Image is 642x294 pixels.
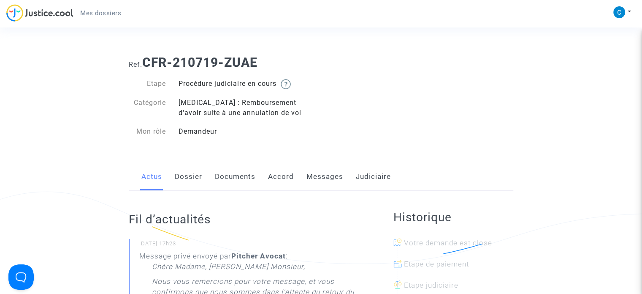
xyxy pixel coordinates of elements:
[356,163,391,191] a: Judiciaire
[268,163,294,191] a: Accord
[122,126,172,137] div: Mon rôle
[122,98,172,118] div: Catégorie
[142,55,257,70] b: CFR-210719-ZUAE
[129,60,142,69] span: Ref.
[281,79,291,89] img: help.svg
[172,98,321,118] div: [MEDICAL_DATA] : Remboursement d'avoir suite à une annulation de vol
[393,210,513,225] h2: Historique
[139,240,360,251] small: [DATE] 17h23
[129,212,360,227] h2: Fil d’actualités
[172,79,321,89] div: Procédure judiciaire en cours
[404,239,492,247] span: Votre demande est close
[172,126,321,137] div: Demandeur
[613,6,625,18] img: AATXAJxr66t3gGWrVfxKdaIHvxZRfeDZscKQiuvWpZZP=s96-c
[6,4,73,22] img: jc-logo.svg
[152,261,305,276] p: Chère Madame, [PERSON_NAME] Monsieur,
[80,9,121,17] span: Mes dossiers
[175,163,202,191] a: Dossier
[141,163,162,191] a: Actus
[215,163,255,191] a: Documents
[73,7,128,19] a: Mes dossiers
[306,163,343,191] a: Messages
[122,79,172,89] div: Etape
[8,264,34,290] iframe: Help Scout Beacon - Open
[231,252,286,260] b: Pitcher Avocat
